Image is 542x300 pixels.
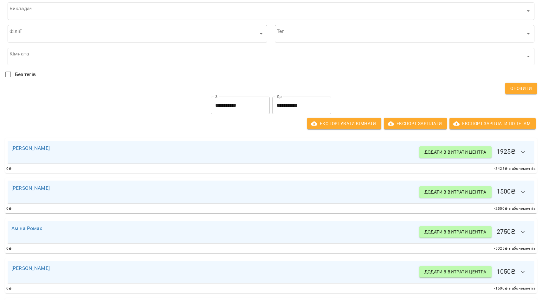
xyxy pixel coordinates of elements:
span: Додати в витрати центра [424,228,487,236]
span: Додати в витрати центра [424,188,487,196]
span: 0 ₴ [6,166,12,172]
button: Додати в витрати центра [419,226,492,238]
button: Додати в витрати центра [419,146,492,158]
span: Експорт Зарплати по тегам [455,120,531,127]
span: -5025 ₴ з абонементів [494,246,536,252]
span: -2550 ₴ з абонементів [494,206,536,212]
span: Додати в витрати центра [424,148,487,156]
button: Експортувати кімнати [307,118,381,129]
span: 0 ₴ [6,206,12,212]
h6: 1500 ₴ [419,184,531,200]
button: Експорт Зарплати [384,118,447,129]
span: 0 ₴ [6,285,12,292]
span: Додати в витрати центра [424,268,487,276]
h6: 1925 ₴ [419,144,531,160]
span: Експорт Зарплати [389,120,442,127]
span: 0 ₴ [6,246,12,252]
button: Оновити [505,83,537,94]
span: Оновити [510,85,532,92]
button: Додати в витрати центра [419,186,492,198]
button: Експорт Зарплати по тегам [449,118,536,129]
div: ​ [8,48,534,65]
button: Додати в витрати центра [419,266,492,278]
div: ​ [275,25,534,43]
span: Без тегів [15,71,36,78]
a: [PERSON_NAME] [11,185,50,191]
h6: 2750 ₴ [419,225,531,240]
span: Експортувати кімнати [312,120,376,127]
div: ​ [8,25,267,43]
span: -1500 ₴ з абонементів [494,285,536,292]
a: [PERSON_NAME] [11,265,50,271]
div: ​ [8,2,534,20]
a: Аміна Ромах [11,225,42,231]
a: [PERSON_NAME] [11,145,50,151]
span: -3425 ₴ з абонементів [494,166,536,172]
h6: 1050 ₴ [419,265,531,280]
